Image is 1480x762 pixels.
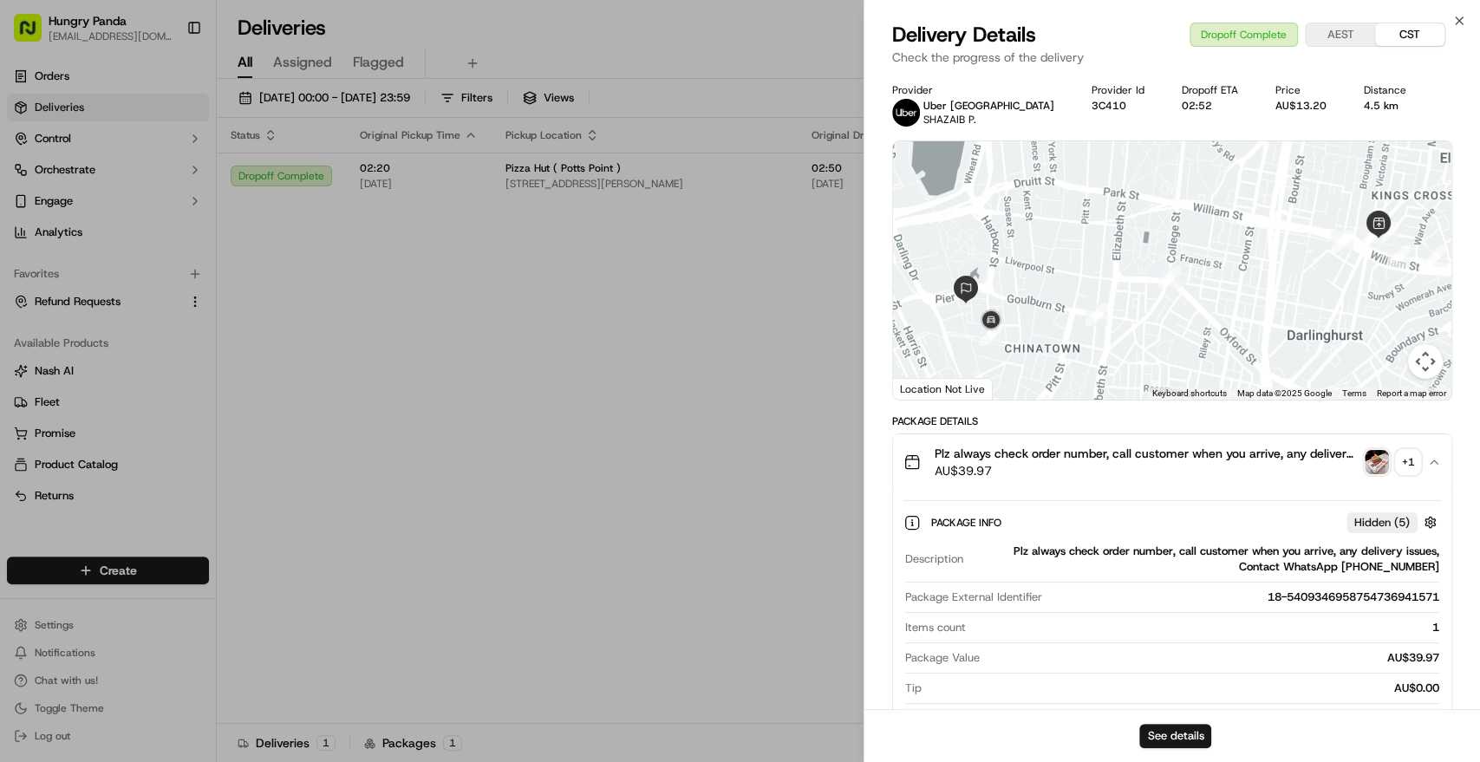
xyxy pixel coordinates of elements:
[893,378,993,400] div: Location Not Live
[935,462,1358,479] span: AU$39.97
[923,99,1054,113] p: Uber [GEOGRAPHIC_DATA]
[17,389,31,403] div: 📗
[57,269,63,283] span: •
[1346,511,1441,533] button: Hidden (5)
[1086,303,1108,326] div: 13
[1396,450,1420,474] div: + 1
[1275,99,1335,113] div: AU$13.20
[17,166,49,197] img: 1736555255976-a54dd68f-1ca7-489b-9aae-adbdc363a1c4
[892,49,1452,66] p: Check the progress of the delivery
[78,166,284,183] div: Start new chat
[67,269,108,283] span: 9月17日
[17,225,116,239] div: Past conversations
[1365,450,1420,474] button: photo_proof_of_pickup image+1
[153,316,194,329] span: 8月27日
[1182,99,1248,113] div: 02:52
[893,490,1451,758] div: Plz always check order number, call customer when you arrive, any delivery issues, Contact WhatsA...
[1275,83,1335,97] div: Price
[35,388,133,405] span: Knowledge Base
[1152,388,1227,400] button: Keyboard shortcuts
[1387,245,1410,268] div: 10
[173,430,210,443] span: Pylon
[1408,344,1443,379] button: Map camera controls
[1425,244,1447,267] div: 2
[973,620,1439,635] div: 1
[892,83,1064,97] div: Provider
[1049,589,1439,605] div: 18-5409346958754736941571
[17,17,52,52] img: Nash
[1158,266,1181,289] div: 12
[970,544,1439,575] div: Plz always check order number, call customer when you arrive, any delivery issues, Contact WhatsA...
[164,388,278,405] span: API Documentation
[1376,222,1399,244] div: 8
[17,69,316,97] p: Welcome 👋
[1363,99,1415,113] div: 4.5 km
[980,323,1002,346] div: 14
[1342,388,1366,398] a: Terms (opens in new tab)
[1377,388,1446,398] a: Report a map error
[1092,83,1154,97] div: Provider Id
[144,316,150,329] span: •
[269,222,316,243] button: See all
[905,551,963,567] span: Description
[923,113,976,127] span: SHAZAIB P.
[35,316,49,330] img: 1736555255976-a54dd68f-1ca7-489b-9aae-adbdc363a1c4
[892,21,1036,49] span: Delivery Details
[929,681,1439,696] div: AU$0.00
[987,650,1439,666] div: AU$39.97
[54,316,140,329] span: [PERSON_NAME]
[905,589,1042,605] span: Package External Identifier
[1365,450,1389,474] img: photo_proof_of_pickup image
[892,414,1452,428] div: Package Details
[1237,388,1332,398] span: Map data ©2025 Google
[78,183,238,197] div: We're available if you need us!
[905,620,966,635] span: Items count
[905,681,922,696] span: Tip
[931,516,1005,530] span: Package Info
[17,299,45,327] img: Asif Zaman Khan
[897,377,955,400] a: Open this area in Google Maps (opens a new window)
[892,99,920,127] img: uber-new-logo.jpeg
[1182,83,1248,97] div: Dropoff ETA
[905,650,980,666] span: Package Value
[1354,515,1410,531] span: Hidden ( 5 )
[1092,99,1126,113] button: 3C410
[1306,23,1375,46] button: AEST
[36,166,68,197] img: 1727276513143-84d647e1-66c0-4f92-a045-3c9f9f5dfd92
[140,381,285,412] a: 💻API Documentation
[1139,724,1211,748] button: See details
[122,429,210,443] a: Powered byPylon
[935,445,1358,462] span: Plz always check order number, call customer when you arrive, any delivery issues, Contact WhatsA...
[1375,23,1444,46] button: CST
[893,434,1451,490] button: Plz always check order number, call customer when you arrive, any delivery issues, Contact WhatsA...
[45,112,312,130] input: Got a question? Start typing here...
[295,171,316,192] button: Start new chat
[1363,83,1415,97] div: Distance
[897,377,955,400] img: Google
[10,381,140,412] a: 📗Knowledge Base
[147,389,160,403] div: 💻
[1331,231,1353,253] div: 11
[1360,225,1383,248] div: 9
